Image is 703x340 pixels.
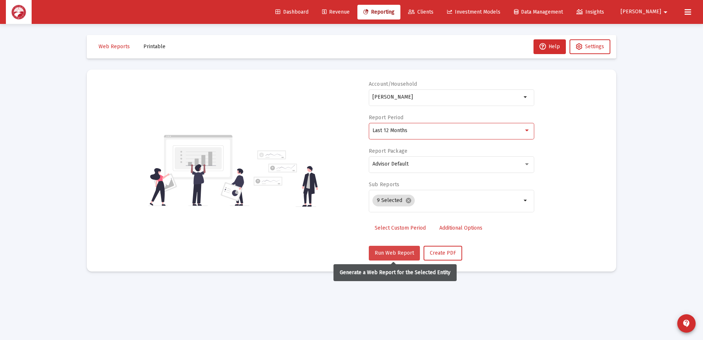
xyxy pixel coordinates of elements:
[148,134,249,207] img: reporting
[408,9,433,15] span: Clients
[570,39,610,54] button: Settings
[447,9,500,15] span: Investment Models
[539,43,560,50] span: Help
[430,250,456,256] span: Create PDF
[357,5,400,20] a: Reporting
[534,39,566,54] button: Help
[571,5,610,20] a: Insights
[521,196,530,205] mat-icon: arrow_drop_down
[439,225,482,231] span: Additional Options
[372,193,521,208] mat-chip-list: Selection
[11,5,26,20] img: Dashboard
[143,43,165,50] span: Printable
[93,39,136,54] button: Web Reports
[254,150,318,207] img: reporting-alt
[372,127,407,134] span: Last 12 Months
[402,5,439,20] a: Clients
[322,9,350,15] span: Revenue
[369,148,408,154] label: Report Package
[375,225,426,231] span: Select Custom Period
[661,5,670,20] mat-icon: arrow_drop_down
[372,161,408,167] span: Advisor Default
[372,195,415,206] mat-chip: 9 Selected
[270,5,314,20] a: Dashboard
[99,43,130,50] span: Web Reports
[682,319,691,328] mat-icon: contact_support
[585,43,604,50] span: Settings
[369,81,417,87] label: Account/Household
[612,4,679,19] button: [PERSON_NAME]
[521,93,530,102] mat-icon: arrow_drop_down
[514,9,563,15] span: Data Management
[369,246,420,261] button: Run Web Report
[138,39,171,54] button: Printable
[405,197,412,204] mat-icon: cancel
[369,114,404,121] label: Report Period
[316,5,356,20] a: Revenue
[508,5,569,20] a: Data Management
[363,9,395,15] span: Reporting
[275,9,308,15] span: Dashboard
[372,94,521,100] input: Search or select an account or household
[441,5,506,20] a: Investment Models
[621,9,661,15] span: [PERSON_NAME]
[375,250,414,256] span: Run Web Report
[577,9,604,15] span: Insights
[424,246,462,261] button: Create PDF
[369,181,400,188] label: Sub Reports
